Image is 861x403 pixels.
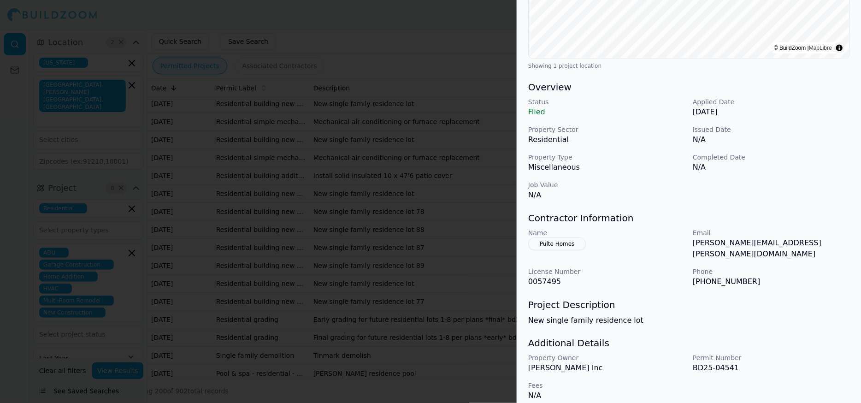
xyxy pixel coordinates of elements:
p: Applied Date [693,97,850,107]
p: N/A [528,190,685,201]
summary: Toggle attribution [834,42,845,53]
p: Email [693,228,850,237]
p: Filed [528,107,685,118]
p: Fees [528,381,685,391]
h3: Contractor Information [528,212,850,225]
p: Issued Date [693,125,850,134]
p: N/A [693,134,850,145]
p: Permit Number [693,354,850,363]
div: Showing 1 project location [528,62,850,70]
p: [PHONE_NUMBER] [693,276,850,287]
p: 0057495 [528,276,685,287]
p: [PERSON_NAME] Inc [528,363,685,374]
p: Name [528,228,685,237]
p: N/A [693,162,850,173]
p: Property Sector [528,125,685,134]
p: Miscellaneous [528,162,685,173]
p: Residential [528,134,685,145]
p: [DATE] [693,107,850,118]
p: N/A [528,391,685,402]
p: Job Value [528,180,685,190]
p: Property Type [528,153,685,162]
p: [PERSON_NAME][EMAIL_ADDRESS][PERSON_NAME][DOMAIN_NAME] [693,237,850,260]
p: New single family residence lot [528,315,850,326]
p: Property Owner [528,354,685,363]
p: Phone [693,267,850,276]
h3: Project Description [528,298,850,311]
p: BD25-04541 [693,363,850,374]
p: License Number [528,267,685,276]
h3: Overview [528,81,850,94]
p: Completed Date [693,153,850,162]
h3: Additional Details [528,337,850,350]
p: Status [528,97,685,107]
div: © BuildZoom | [774,43,832,53]
a: MapLibre [809,45,832,51]
button: Pulte Homes [528,237,586,250]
